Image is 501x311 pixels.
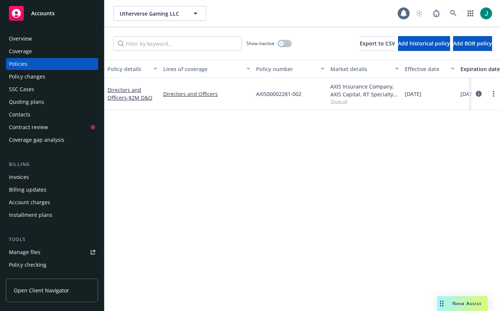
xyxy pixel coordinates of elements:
a: Installment plans [6,209,98,221]
input: Filter by keyword... [113,36,242,51]
a: Report a Bug [429,6,444,21]
div: Billing [6,161,98,168]
div: Contract review [9,121,48,133]
div: Lines of coverage [163,65,242,73]
div: Overview [9,33,32,45]
div: Manage files [9,246,41,258]
div: Policy changes [9,71,45,83]
button: Market details [327,60,402,78]
div: Tools [6,236,98,243]
span: Add BOR policy [453,40,492,47]
button: Effective date [402,60,458,78]
a: Invoices [6,171,98,183]
a: Accounts [6,3,98,24]
a: Directors and Officers [107,86,152,101]
div: Invoices [9,171,29,183]
a: circleInformation [474,89,483,98]
div: Effective date [405,65,446,73]
span: Accounts [31,10,55,16]
a: Manage files [6,246,98,258]
div: Quoting plans [9,96,44,108]
span: Open Client Navigator [14,286,69,294]
div: Drag to move [437,296,446,311]
button: Add historical policy [398,36,450,51]
a: Contacts [6,109,98,121]
a: Search [446,6,461,21]
button: Nova Assist [437,296,488,311]
img: photo [480,7,492,19]
div: AXIS Insurance Company, AXIS Capital, RT Specialty Insurance Services, LLC (RSG Specialty, LLC) [330,83,399,98]
span: Add historical policy [398,40,450,47]
div: SSC Cases [9,83,34,95]
a: Policies [6,58,98,70]
div: Manage exposures [9,272,56,283]
span: Nova Assist [452,300,482,307]
div: Installment plans [9,209,52,221]
span: [DATE] [460,90,477,98]
div: Policy number [256,65,316,73]
span: Show all [330,98,399,105]
a: Directors and Officers [163,90,250,98]
a: Switch app [463,6,478,21]
span: [DATE] [405,90,421,98]
div: Contacts [9,109,30,121]
a: Account charges [6,196,98,208]
span: - $2M D&O [127,94,152,101]
span: AXIS00002281-002 [256,90,301,98]
div: Coverage gap analysis [9,134,64,146]
a: Policy checking [6,259,98,271]
div: Billing updates [9,184,46,196]
a: Policy changes [6,71,98,83]
span: Show inactive [246,40,275,47]
a: Coverage gap analysis [6,134,98,146]
a: Start snowing [412,6,427,21]
button: Utherverse Gaming LLC [113,6,206,21]
div: Policies [9,58,28,70]
div: Market details [330,65,391,73]
a: Overview [6,33,98,45]
a: Billing updates [6,184,98,196]
a: more [489,89,498,98]
button: Lines of coverage [160,60,253,78]
button: Export to CSV [360,36,395,51]
div: Account charges [9,196,50,208]
a: Coverage [6,45,98,57]
button: Policy details [104,60,160,78]
a: SSC Cases [6,83,98,95]
span: Utherverse Gaming LLC [120,10,184,17]
a: Contract review [6,121,98,133]
button: Policy number [253,60,327,78]
div: Coverage [9,45,32,57]
div: Policy details [107,65,149,73]
span: Export to CSV [360,40,395,47]
a: Manage exposures [6,272,98,283]
a: Quoting plans [6,96,98,108]
div: Policy checking [9,259,46,271]
button: Add BOR policy [453,36,492,51]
